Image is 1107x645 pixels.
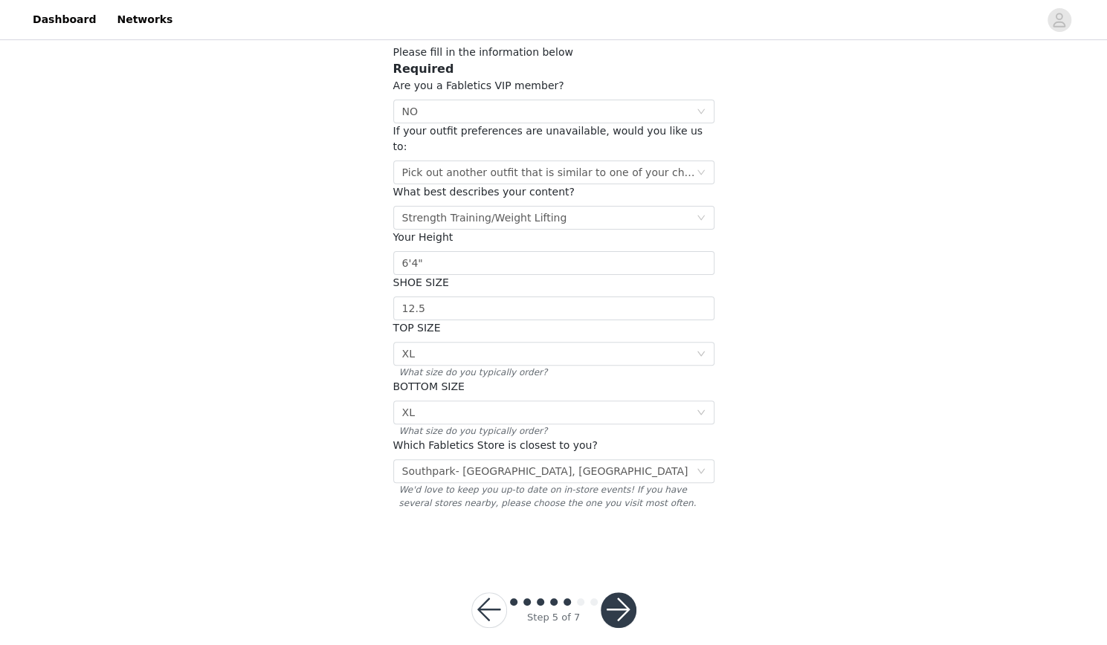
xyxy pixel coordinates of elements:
[393,322,441,334] span: TOP SIZE
[402,100,419,123] div: NO
[697,467,706,477] i: icon: down
[402,460,688,482] div: Southpark- Charlotte, NC
[402,207,567,229] div: Strength Training/Weight Lifting
[402,161,696,184] div: Pick out another outfit that is similar to one of your choices
[393,186,575,198] span: What best describes your content?
[393,231,454,243] span: Your Height
[393,366,714,379] span: What size do you typically order?
[697,408,706,418] i: icon: down
[393,424,714,438] span: What size do you typically order?
[697,213,706,224] i: icon: down
[697,349,706,360] i: icon: down
[697,107,706,117] i: icon: down
[393,60,714,78] h3: Required
[697,168,706,178] i: icon: down
[402,343,415,365] div: XL
[393,45,714,60] p: Please fill in the information below
[24,3,105,36] a: Dashboard
[393,483,714,510] span: We'd love to keep you up-to date on in-store events! If you have several stores nearby, please ch...
[108,3,181,36] a: Networks
[1052,8,1066,32] div: avatar
[393,380,465,392] span: BOTTOM SIZE
[393,439,598,451] span: Which Fabletics Store is closest to you?
[393,125,703,152] span: If your outfit preferences are unavailable, would you like us to:
[393,80,564,91] span: Are you a Fabletics VIP member?
[402,401,415,424] div: XL
[527,610,580,625] div: Step 5 of 7
[393,276,449,288] span: SHOE SIZE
